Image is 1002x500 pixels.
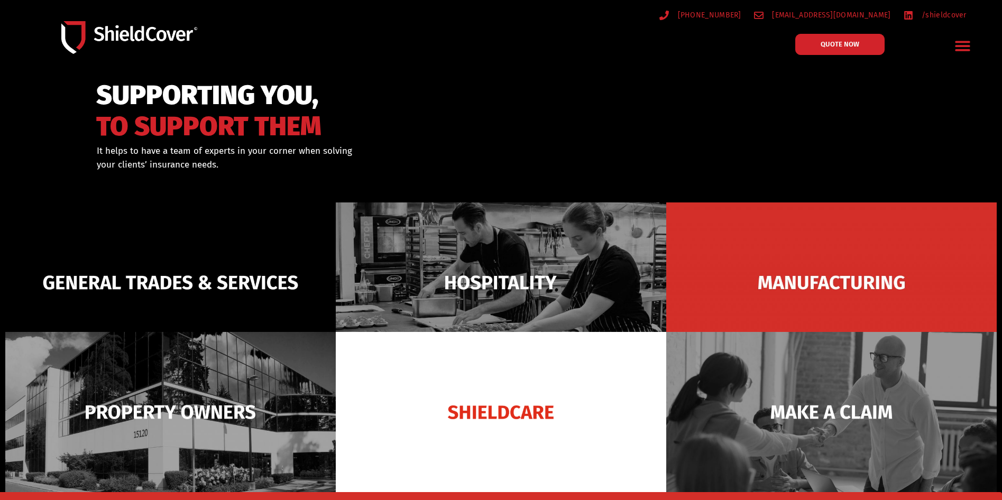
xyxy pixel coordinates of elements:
img: Shield-Cover-Underwriting-Australia-logo-full [61,21,197,54]
div: It helps to have a team of experts in your corner when solving [97,144,555,171]
span: /shieldcover [919,8,967,22]
a: [EMAIL_ADDRESS][DOMAIN_NAME] [754,8,891,22]
span: QUOTE NOW [821,41,859,48]
p: your clients’ insurance needs. [97,158,555,172]
div: Menu Toggle [950,33,975,58]
a: [PHONE_NUMBER] [659,8,741,22]
a: /shieldcover [904,8,967,22]
span: [PHONE_NUMBER] [675,8,741,22]
span: SUPPORTING YOU, [96,85,321,106]
a: QUOTE NOW [795,34,885,55]
span: [EMAIL_ADDRESS][DOMAIN_NAME] [769,8,890,22]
